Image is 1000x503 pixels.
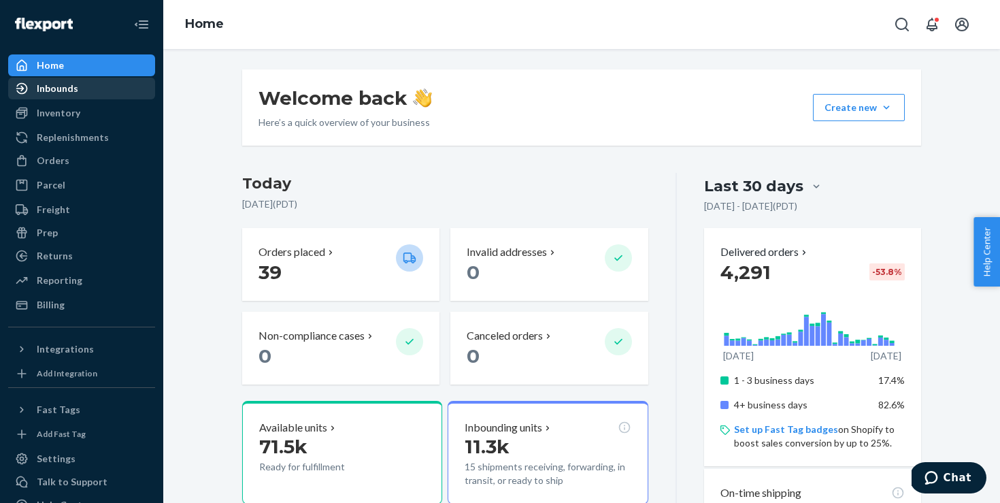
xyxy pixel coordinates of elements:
[467,261,480,284] span: 0
[450,312,648,385] button: Canceled orders 0
[185,16,224,31] a: Home
[259,420,327,436] p: Available units
[413,88,432,108] img: hand-wave emoji
[871,349,901,363] p: [DATE]
[734,374,868,387] p: 1 - 3 business days
[918,11,946,38] button: Open notifications
[888,11,916,38] button: Open Search Box
[242,312,439,385] button: Non-compliance cases 0
[259,460,385,474] p: Ready for fulfillment
[878,399,905,410] span: 82.6%
[37,298,65,312] div: Billing
[259,261,282,284] span: 39
[8,245,155,267] a: Returns
[37,59,64,72] div: Home
[37,342,94,356] div: Integrations
[704,176,803,197] div: Last 30 days
[723,349,754,363] p: [DATE]
[467,244,547,260] p: Invalid addresses
[37,368,97,379] div: Add Integration
[734,423,838,435] a: Set up Fast Tag badges
[37,403,80,417] div: Fast Tags
[465,460,631,487] p: 15 shipments receiving, forwarding, in transit, or ready to ship
[259,86,432,110] h1: Welcome back
[813,94,905,121] button: Create new
[37,475,107,489] div: Talk to Support
[948,11,976,38] button: Open account menu
[467,344,480,368] span: 0
[37,178,65,192] div: Parcel
[242,173,648,195] h3: Today
[242,228,439,301] button: Orders placed 39
[878,374,905,386] span: 17.4%
[8,270,155,291] a: Reporting
[259,328,365,344] p: Non-compliance cases
[8,199,155,221] a: Freight
[259,116,432,129] p: Here’s a quick overview of your business
[259,435,307,458] span: 71.5k
[37,131,109,144] div: Replenishments
[37,106,80,120] div: Inventory
[8,102,155,124] a: Inventory
[8,399,155,421] button: Fast Tags
[15,18,73,31] img: Flexport logo
[720,485,801,501] p: On-time shipping
[720,261,771,284] span: 4,291
[8,366,155,382] a: Add Integration
[465,420,542,436] p: Inbounding units
[37,203,70,216] div: Freight
[734,423,905,450] p: on Shopify to boost sales conversion by up to 25%.
[973,217,1000,287] button: Help Center
[37,249,73,263] div: Returns
[37,226,58,240] div: Prep
[8,448,155,470] a: Settings
[8,471,155,493] button: Talk to Support
[242,197,648,211] p: [DATE] ( PDT )
[8,78,155,99] a: Inbounds
[259,344,271,368] span: 0
[467,328,543,344] p: Canceled orders
[128,11,155,38] button: Close Navigation
[720,244,810,260] button: Delivered orders
[37,274,82,287] div: Reporting
[8,426,155,442] a: Add Fast Tag
[8,338,155,360] button: Integrations
[450,228,648,301] button: Invalid addresses 0
[8,127,155,148] a: Replenishments
[37,452,76,466] div: Settings
[912,462,986,496] iframe: Opens a widget where you can chat to one of our agents
[174,5,235,44] ol: breadcrumbs
[8,294,155,316] a: Billing
[704,199,797,213] p: [DATE] - [DATE] ( PDT )
[37,154,69,167] div: Orders
[37,428,86,440] div: Add Fast Tag
[8,150,155,172] a: Orders
[869,263,905,280] div: -53.8 %
[8,222,155,244] a: Prep
[259,244,325,260] p: Orders placed
[465,435,510,458] span: 11.3k
[8,174,155,196] a: Parcel
[734,398,868,412] p: 4+ business days
[37,82,78,95] div: Inbounds
[8,54,155,76] a: Home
